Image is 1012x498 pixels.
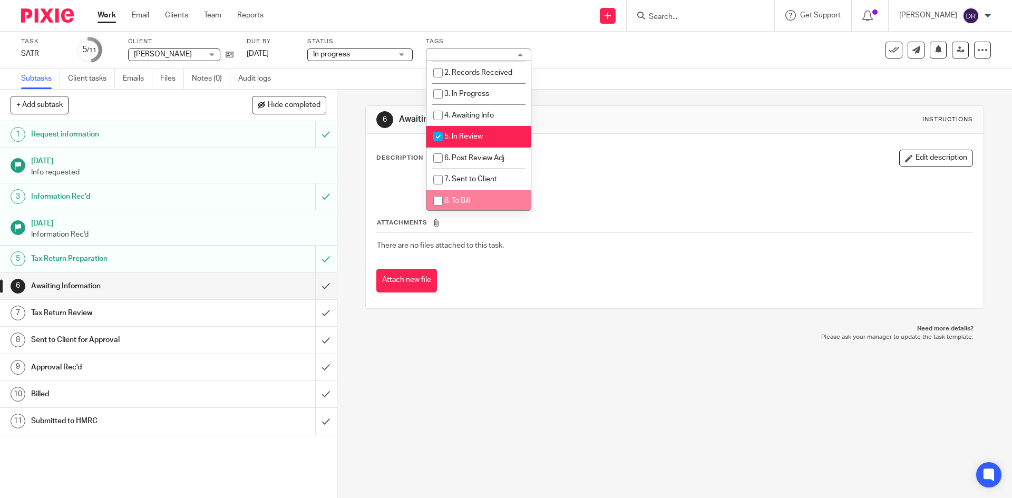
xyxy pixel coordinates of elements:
[238,69,279,89] a: Audit logs
[11,127,25,142] div: 1
[11,387,25,402] div: 10
[307,37,413,46] label: Status
[444,197,470,204] span: 8. To Bill
[377,242,504,249] span: There are no files attached to this task.
[31,413,213,429] h1: Submitted to HMRC
[31,216,326,229] h1: [DATE]
[31,305,213,321] h1: Tax Return Review
[444,112,494,119] span: 4. Awaiting Info
[376,333,973,341] p: Please ask your manager to update the task template.
[313,51,350,58] span: In progress
[31,332,213,348] h1: Sent to Client for Approval
[132,10,149,21] a: Email
[21,8,74,23] img: Pixie
[962,7,979,24] img: svg%3E
[87,47,96,53] small: /11
[31,189,213,204] h1: Information Rec'd
[376,154,423,162] p: Description
[98,10,116,21] a: Work
[123,69,152,89] a: Emails
[21,48,63,59] div: SATR
[444,90,489,97] span: 3. In Progress
[31,278,213,294] h1: Awaiting Information
[11,189,25,204] div: 3
[399,114,697,125] h1: Awaiting Information
[21,69,60,89] a: Subtasks
[165,10,188,21] a: Clients
[800,12,841,19] span: Get Support
[376,111,393,128] div: 6
[426,37,531,46] label: Tags
[899,150,973,167] button: Edit description
[31,386,213,402] h1: Billed
[31,251,213,267] h1: Tax Return Preparation
[31,229,326,240] p: Information Rec'd
[192,69,230,89] a: Notes (0)
[11,279,25,294] div: 6
[11,360,25,375] div: 9
[376,325,973,333] p: Need more details?
[11,306,25,320] div: 7
[377,220,427,226] span: Attachments
[11,96,69,114] button: + Add subtask
[31,153,326,167] h1: [DATE]
[247,37,294,46] label: Due by
[21,37,63,46] label: Task
[11,414,25,428] div: 11
[82,44,96,56] div: 5
[68,69,115,89] a: Client tasks
[160,69,184,89] a: Files
[31,126,213,142] h1: Request information
[247,50,269,57] span: [DATE]
[31,359,213,375] h1: Approval Rec'd
[444,69,512,76] span: 2. Records Received
[237,10,264,21] a: Reports
[128,37,233,46] label: Client
[31,167,326,178] p: Info requested
[922,115,973,124] div: Instructions
[134,51,192,58] span: [PERSON_NAME]
[444,133,483,140] span: 5. In Review
[11,251,25,266] div: 5
[252,96,326,114] button: Hide completed
[204,10,221,21] a: Team
[648,13,743,22] input: Search
[444,154,504,162] span: 6. Post Review Adj
[268,101,320,110] span: Hide completed
[899,10,957,21] p: [PERSON_NAME]
[444,175,497,183] span: 7. Sent to Client
[376,269,437,292] button: Attach new file
[11,333,25,347] div: 8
